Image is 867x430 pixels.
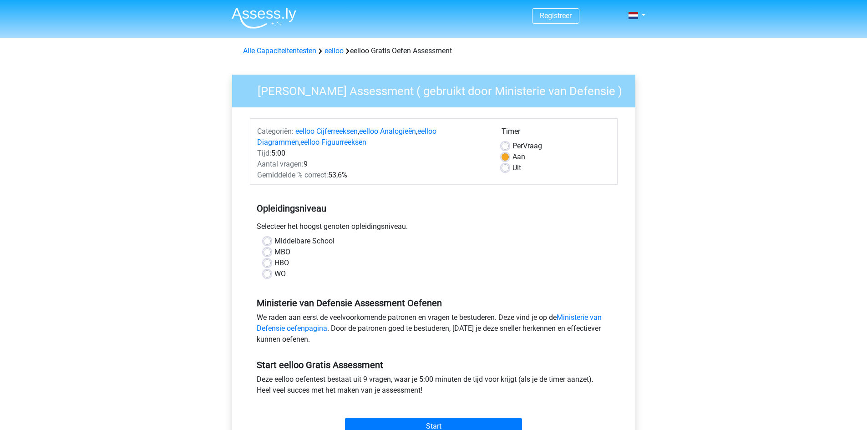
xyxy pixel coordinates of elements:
[324,46,344,55] a: eelloo
[540,11,572,20] a: Registreer
[257,298,611,309] h5: Ministerie van Defensie Assessment Oefenen
[250,221,618,236] div: Selecteer het hoogst genoten opleidingsniveau.
[250,312,618,349] div: We raden aan eerst de veelvoorkomende patronen en vragen te bestuderen. Deze vind je op de . Door...
[247,81,629,98] h3: [PERSON_NAME] Assessment ( gebruikt door Ministerie van Defensie )
[257,199,611,218] h5: Opleidingsniveau
[232,7,296,29] img: Assessly
[257,149,271,157] span: Tijd:
[250,159,495,170] div: 9
[274,258,289,268] label: HBO
[359,127,416,136] a: eelloo Analogieën
[502,126,610,141] div: Timer
[239,46,628,56] div: eelloo Gratis Oefen Assessment
[257,359,611,370] h5: Start eelloo Gratis Assessment
[250,374,618,400] div: Deze eelloo oefentest bestaat uit 9 vragen, waar je 5:00 minuten de tijd voor krijgt (als je de t...
[512,142,523,150] span: Per
[512,152,525,162] label: Aan
[274,268,286,279] label: WO
[250,170,495,181] div: 53,6%
[300,138,366,147] a: eelloo Figuurreeksen
[257,171,328,179] span: Gemiddelde % correct:
[274,247,290,258] label: MBO
[243,46,316,55] a: Alle Capaciteitentesten
[274,236,335,247] label: Middelbare School
[512,141,542,152] label: Vraag
[250,148,495,159] div: 5:00
[295,127,358,136] a: eelloo Cijferreeksen
[257,160,304,168] span: Aantal vragen:
[250,126,495,148] div: , , ,
[257,127,294,136] span: Categoriën:
[512,162,521,173] label: Uit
